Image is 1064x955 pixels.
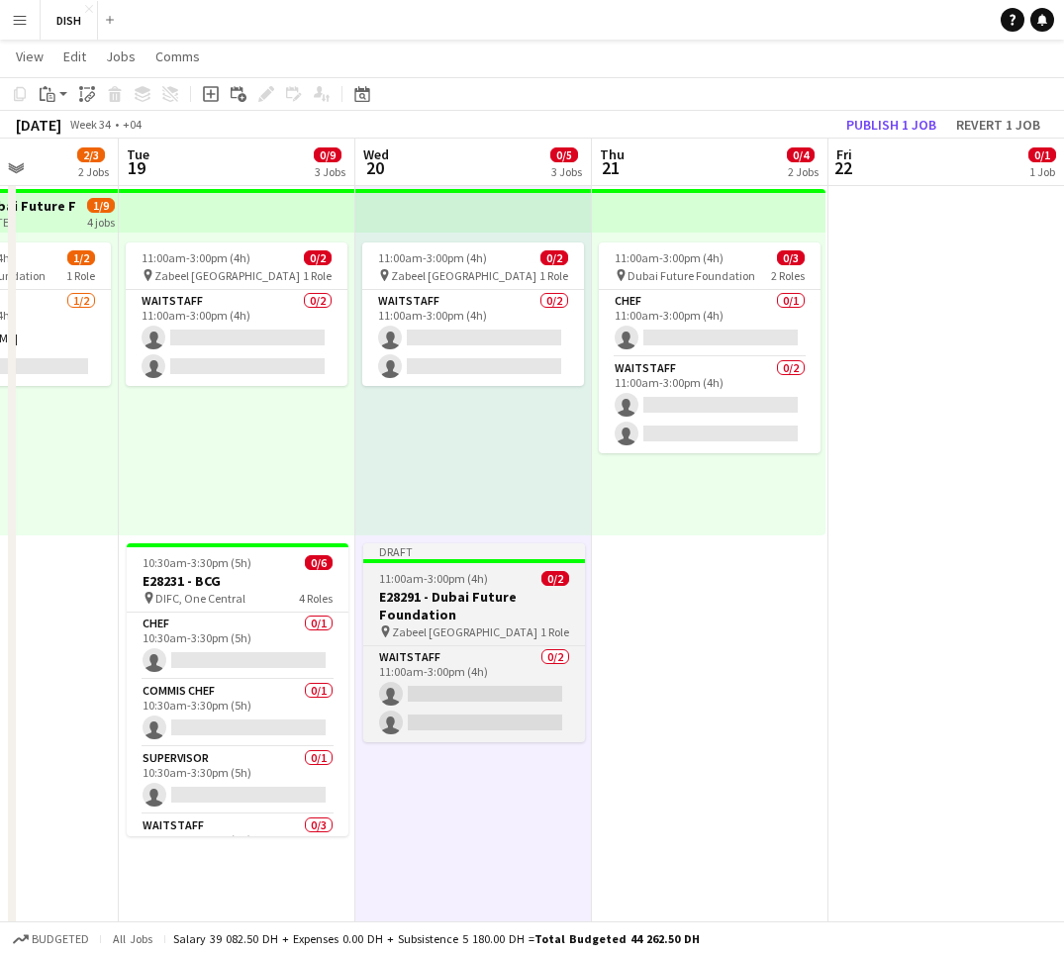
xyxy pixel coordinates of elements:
a: Edit [55,44,94,69]
span: 1 Role [539,268,568,283]
div: Draft [363,543,585,559]
button: Revert 1 job [948,112,1048,138]
span: 0/2 [541,571,569,586]
span: DIFC, One Central [155,591,245,606]
span: Zabeel [GEOGRAPHIC_DATA] [391,268,536,283]
app-card-role: Chef0/111:00am-3:00pm (4h) [599,290,821,357]
span: 11:00am-3:00pm (4h) [379,571,488,586]
span: 1/2 [67,250,95,265]
span: Comms [155,48,200,65]
div: 1 Job [1029,164,1055,179]
div: 2 Jobs [788,164,819,179]
span: 11:00am-3:00pm (4h) [615,250,724,265]
span: 1 Role [540,624,569,639]
span: 21 [597,156,625,179]
span: Budgeted [32,932,89,946]
span: Tue [127,145,149,163]
span: 11:00am-3:00pm (4h) [378,250,487,265]
span: 0/6 [305,555,333,570]
span: 0/3 [777,250,805,265]
button: Publish 1 job [838,112,944,138]
span: 0/4 [787,147,815,162]
app-card-role: Waitstaff0/211:00am-3:00pm (4h) [126,290,347,386]
app-job-card: 10:30am-3:30pm (5h)0/6E28231 - BCG DIFC, One Central4 RolesChef0/110:30am-3:30pm (5h) Commis Chef... [127,543,348,836]
h3: E28291 - Dubai Future Foundation [363,588,585,623]
button: DISH [41,1,98,40]
div: +04 [123,117,142,132]
span: 2/3 [77,147,105,162]
div: 3 Jobs [315,164,345,179]
span: 19 [124,156,149,179]
span: Dubai Future Foundation [628,268,755,283]
span: 0/2 [304,250,332,265]
span: All jobs [109,931,156,946]
app-job-card: 11:00am-3:00pm (4h)0/2 Zabeel [GEOGRAPHIC_DATA]1 RoleWaitstaff0/211:00am-3:00pm (4h) [126,242,347,386]
span: 2 Roles [771,268,805,283]
span: 1 Role [66,268,95,283]
a: Comms [147,44,208,69]
span: 11:00am-3:00pm (4h) [142,250,250,265]
app-job-card: 11:00am-3:00pm (4h)0/2 Zabeel [GEOGRAPHIC_DATA]1 RoleWaitstaff0/211:00am-3:00pm (4h) [362,242,584,386]
div: 2 Jobs [78,164,109,179]
app-card-role: Supervisor0/110:30am-3:30pm (5h) [127,747,348,814]
span: Zabeel [GEOGRAPHIC_DATA] [392,624,537,639]
span: 1 Role [303,268,332,283]
app-card-role: Commis Chef0/110:30am-3:30pm (5h) [127,680,348,747]
app-card-role: Waitstaff0/211:00am-3:00pm (4h) [362,290,584,386]
h3: E28231 - BCG [127,572,348,590]
span: Total Budgeted 44 262.50 DH [534,931,700,946]
span: 0/9 [314,147,341,162]
span: 4 Roles [299,591,333,606]
span: 20 [360,156,389,179]
a: Jobs [98,44,144,69]
span: 1/9 [87,198,115,213]
div: 4 jobs [87,213,115,230]
span: View [16,48,44,65]
app-card-role: Waitstaff0/310:30am-3:30pm (5h) [127,814,348,939]
app-card-role: Waitstaff0/211:00am-3:00pm (4h) [363,646,585,742]
span: Edit [63,48,86,65]
span: 0/2 [540,250,568,265]
span: Fri [836,145,852,163]
span: 22 [833,156,852,179]
button: Budgeted [10,928,92,950]
app-job-card: Draft11:00am-3:00pm (4h)0/2E28291 - Dubai Future Foundation Zabeel [GEOGRAPHIC_DATA]1 RoleWaitsta... [363,543,585,742]
app-card-role: Waitstaff0/211:00am-3:00pm (4h) [599,357,821,453]
app-job-card: 11:00am-3:00pm (4h)0/3 Dubai Future Foundation2 RolesChef0/111:00am-3:00pm (4h) Waitstaff0/211:00... [599,242,821,453]
span: Thu [600,145,625,163]
div: Salary 39 082.50 DH + Expenses 0.00 DH + Subsistence 5 180.00 DH = [173,931,700,946]
span: Week 34 [65,117,115,132]
span: 0/5 [550,147,578,162]
div: [DATE] [16,115,61,135]
span: Jobs [106,48,136,65]
span: 10:30am-3:30pm (5h) [143,555,251,570]
span: Wed [363,145,389,163]
span: Zabeel [GEOGRAPHIC_DATA] [154,268,300,283]
app-card-role: Chef0/110:30am-3:30pm (5h) [127,613,348,680]
span: 0/1 [1028,147,1056,162]
a: View [8,44,51,69]
div: 3 Jobs [551,164,582,179]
